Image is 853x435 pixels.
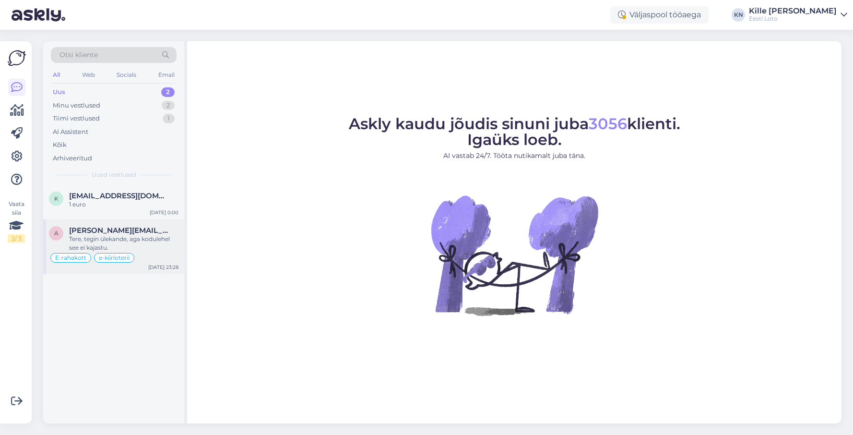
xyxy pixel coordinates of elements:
div: Vaata siia [8,200,25,243]
div: All [51,69,62,81]
img: No Chat active [428,169,601,341]
div: AI Assistent [53,127,88,137]
span: kadipadi29@gmail.com [69,192,169,200]
img: Askly Logo [8,49,26,67]
div: Email [156,69,177,81]
div: Web [80,69,97,81]
div: 1 [163,114,175,123]
div: 1 euro [69,200,178,209]
div: Uus [53,87,65,97]
span: Askly kaudu jõudis sinuni juba klienti. Igaüks loeb. [349,114,680,149]
div: [DATE] 23:28 [148,264,178,271]
div: Minu vestlused [53,101,100,110]
span: Uued vestlused [92,170,136,179]
div: Kille [PERSON_NAME] [749,7,837,15]
span: E-rahakott [55,255,86,261]
div: Tiimi vestlused [53,114,100,123]
span: e-kiirloterii [99,255,130,261]
div: Eesti Loto [749,15,837,23]
div: Väljaspool tööaega [610,6,709,24]
p: AI vastab 24/7. Tööta nutikamalt juba täna. [349,151,680,161]
div: Arhiveeritud [53,154,92,163]
span: 3056 [589,114,627,133]
div: 2 [162,101,175,110]
div: Socials [115,69,138,81]
div: Kõik [53,140,67,150]
a: Kille [PERSON_NAME]Eesti Loto [749,7,847,23]
div: [DATE] 0:00 [150,209,178,216]
span: andera.lohmus@mail.ee [69,226,169,235]
div: Tere, tegin ülekande, aga kodulehel see ei kajastu. [69,235,178,252]
span: Otsi kliente [59,50,98,60]
div: 2 [161,87,175,97]
span: k [54,195,59,202]
span: a [54,230,59,237]
div: 2 / 3 [8,234,25,243]
div: KN [732,8,745,22]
